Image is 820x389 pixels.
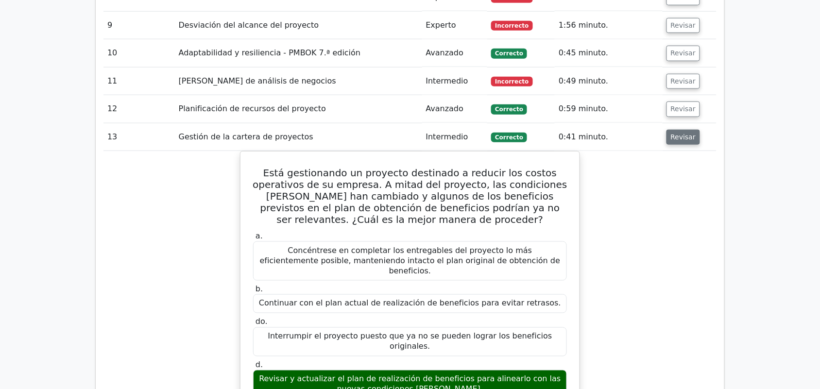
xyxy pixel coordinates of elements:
[426,48,464,57] font: Avanzado
[107,20,112,30] font: 9
[259,299,561,308] font: Continuar con el plan actual de realización de beneficios para evitar retrasos.
[179,132,313,141] font: Gestión de la cartera de proyectos
[495,50,523,57] font: Correcto
[559,76,608,85] font: 0:49 minuto.
[426,20,456,30] font: Experto
[559,104,608,113] font: 0:59 minuto.
[107,48,117,57] font: 10
[107,104,117,113] font: 12
[253,167,567,225] font: Está gestionando un proyecto destinado a reducir los costos operativos de su empresa. A mitad del...
[179,48,361,57] font: Adaptabilidad y resiliencia - PMBOK 7.ª edición
[559,20,608,30] font: 1:56 minuto.
[671,50,696,57] font: Revisar
[426,132,468,141] font: Intermedio
[107,132,117,141] font: 13
[179,20,319,30] font: Desviación del alcance del proyecto
[666,18,700,34] button: Revisar
[495,78,529,85] font: Incorrecto
[666,46,700,61] button: Revisar
[256,231,263,240] font: a.
[671,77,696,85] font: Revisar
[495,134,523,141] font: Correcto
[107,76,117,85] font: 11
[495,106,523,113] font: Correcto
[559,132,608,141] font: 0:41 minuto.
[256,285,263,294] font: b.
[426,76,468,85] font: Intermedio
[559,48,608,57] font: 0:45 minuto.
[671,133,696,141] font: Revisar
[256,360,263,370] font: d.
[666,130,700,145] button: Revisar
[260,246,561,275] font: Concéntrese en completar los entregables del proyecto lo más eficientemente posible, manteniendo ...
[268,332,552,351] font: Interrumpir el proyecto puesto que ya no se pueden lograr los beneficios originales.
[256,317,268,326] font: do.
[666,74,700,89] button: Revisar
[495,22,529,29] font: Incorrecto
[179,104,326,113] font: Planificación de recursos del proyecto
[426,104,464,113] font: Avanzado
[666,101,700,117] button: Revisar
[671,105,696,113] font: Revisar
[671,21,696,29] font: Revisar
[179,76,336,85] font: [PERSON_NAME] de análisis de negocios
